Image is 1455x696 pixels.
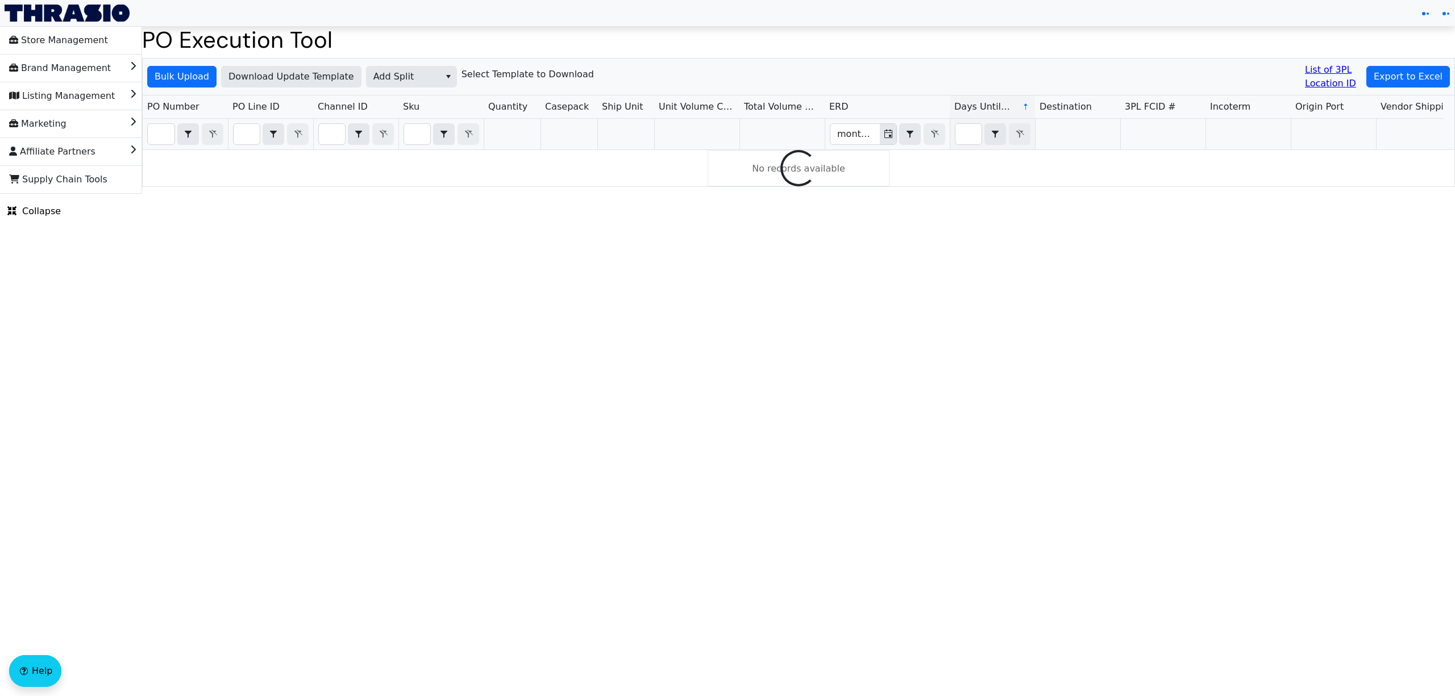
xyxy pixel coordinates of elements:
[1295,100,1344,114] span: Origin Port
[1305,63,1362,90] a: List of 3PL Location ID
[398,119,484,150] th: Filter
[7,205,61,218] span: Collapse
[232,100,280,114] span: PO Line ID
[142,26,1455,53] h1: PO Execution Tool
[830,124,880,144] input: Filter
[900,124,920,144] button: select
[1125,100,1176,114] span: 3PL FCID #
[954,100,1013,114] span: Days Until ERD
[221,66,361,87] button: Download Update Template
[403,100,419,114] span: Sku
[9,31,108,49] span: Store Management
[147,66,217,87] button: Bulk Upload
[9,87,115,105] span: Listing Management
[955,124,982,144] input: Filter
[263,124,284,144] button: select
[155,70,209,84] span: Bulk Upload
[1040,100,1092,114] span: Destination
[148,124,174,144] input: Filter
[348,123,369,145] span: Choose Operator
[829,100,849,114] span: ERD
[263,123,284,145] span: Choose Operator
[825,119,950,150] th: Filter
[228,119,313,150] th: Filter
[9,115,66,133] span: Marketing
[234,124,260,144] input: Filter
[5,5,130,22] img: Thrasio Logo
[659,100,735,114] span: Unit Volume CBM
[373,70,433,84] span: Add Split
[228,70,354,84] span: Download Update Template
[433,123,455,145] span: Choose Operator
[404,124,430,144] input: Filter
[313,119,398,150] th: Filter
[143,119,228,150] th: Filter
[9,655,61,687] button: Help floatingactionbutton
[545,100,589,114] span: Casepack
[462,69,594,80] h6: Select Template to Download
[880,124,896,144] button: Toggle calendar
[32,664,52,678] span: Help
[178,124,198,144] button: select
[1374,70,1442,84] span: Export to Excel
[177,123,199,145] span: Choose Operator
[318,100,368,114] span: Channel ID
[488,100,527,114] span: Quantity
[9,143,95,161] span: Affiliate Partners
[744,100,820,114] span: Total Volume CBM
[1210,100,1250,114] span: Incoterm
[440,66,456,87] button: select
[319,124,345,144] input: Filter
[434,124,454,144] button: select
[602,100,643,114] span: Ship Unit
[984,123,1006,145] span: Choose Operator
[1366,66,1450,87] button: Export to Excel
[147,100,199,114] span: PO Number
[348,124,369,144] button: select
[985,124,1005,144] button: select
[9,59,111,77] span: Brand Management
[950,119,1035,150] th: Filter
[899,123,921,145] span: Choose Operator
[9,170,107,189] span: Supply Chain Tools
